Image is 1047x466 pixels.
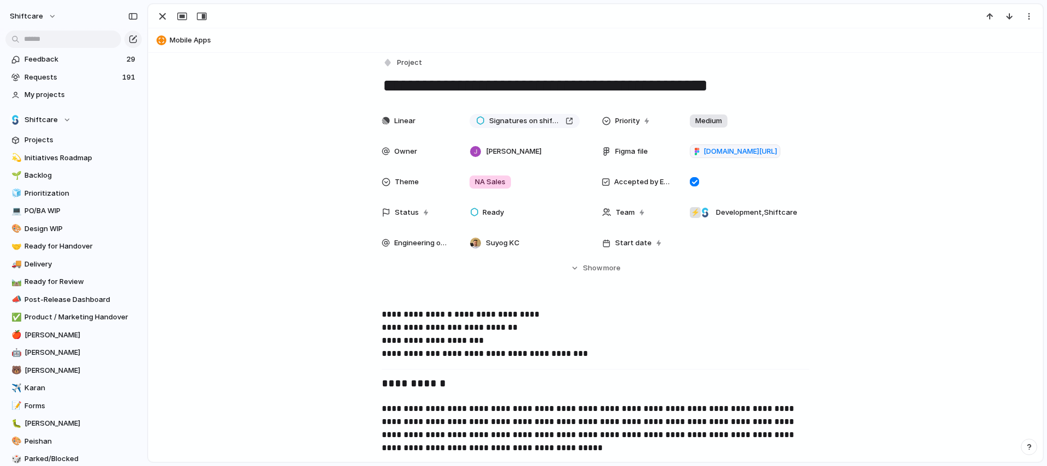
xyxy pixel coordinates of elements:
[11,400,19,412] div: 📝
[5,380,142,396] a: ✈️Karan
[25,347,138,358] span: [PERSON_NAME]
[10,383,21,394] button: ✈️
[397,57,422,68] span: Project
[25,223,138,234] span: Design WIP
[470,114,580,128] a: Signatures on shift clock out - client + carer
[5,51,142,68] a: Feedback29
[25,401,138,411] span: Forms
[25,259,138,270] span: Delivery
[11,240,19,253] div: 🤝
[5,221,142,237] a: 🎨Design WIP
[5,8,62,25] button: shiftcare
[10,241,21,252] button: 🤝
[5,132,142,148] a: Projects
[5,185,142,202] div: 🧊Prioritization
[5,309,142,325] div: ✅Product / Marketing Handover
[5,150,142,166] a: 💫Initiatives Roadmap
[475,177,506,187] span: NA Sales
[25,89,138,100] span: My projects
[10,259,21,270] button: 🚚
[127,54,137,65] span: 29
[395,177,419,187] span: Theme
[394,146,417,157] span: Owner
[10,294,21,305] button: 📣
[11,347,19,359] div: 🤖
[5,238,142,255] div: 🤝Ready for Handover
[5,433,142,450] a: 🎨Peishan
[11,276,19,288] div: 🛤️
[486,238,520,249] span: Suyog KC
[5,112,142,128] button: Shiftcare
[10,401,21,411] button: 📝
[381,55,425,71] button: Project
[5,87,142,103] a: My projects
[10,188,21,199] button: 🧊
[25,72,119,83] span: Requests
[716,207,797,218] span: Development , Shiftcare
[25,54,123,65] span: Feedback
[10,347,21,358] button: 🤖
[10,223,21,234] button: 🎨
[11,170,19,182] div: 🌱
[25,383,138,394] span: Karan
[25,170,138,181] span: Backlog
[11,152,19,164] div: 💫
[5,256,142,273] a: 🚚Delivery
[11,382,19,395] div: ✈️
[5,292,142,308] a: 📣Post-Release Dashboard
[10,276,21,287] button: 🛤️
[5,415,142,432] a: 🐛[PERSON_NAME]
[25,418,138,429] span: [PERSON_NAME]
[25,114,58,125] span: Shiftcare
[25,188,138,199] span: Prioritization
[486,146,541,157] span: [PERSON_NAME]
[5,344,142,361] a: 🤖[PERSON_NAME]
[10,11,43,22] span: shiftcare
[614,177,672,187] span: Accepted by Engineering
[11,258,19,270] div: 🚚
[25,312,138,323] span: Product / Marketing Handover
[11,222,19,235] div: 🎨
[170,35,1038,46] span: Mobile Apps
[382,258,809,278] button: Showmore
[583,263,603,274] span: Show
[5,362,142,379] a: 🐻[PERSON_NAME]
[25,294,138,305] span: Post-Release Dashboard
[5,327,142,343] a: 🍎[PERSON_NAME]
[122,72,137,83] span: 191
[690,207,701,218] div: ⚡
[25,365,138,376] span: [PERSON_NAME]
[11,417,19,430] div: 🐛
[10,170,21,181] button: 🌱
[11,329,19,341] div: 🍎
[5,203,142,219] div: 💻PO/BA WIP
[5,398,142,414] a: 📝Forms
[10,418,21,429] button: 🐛
[25,153,138,164] span: Initiatives Roadmap
[10,453,21,464] button: 🎲
[25,241,138,252] span: Ready for Handover
[11,453,19,465] div: 🎲
[10,365,21,376] button: 🐻
[5,167,142,184] a: 🌱Backlog
[690,144,780,159] a: [DOMAIN_NAME][URL]
[10,312,21,323] button: ✅
[11,205,19,217] div: 💻
[25,276,138,287] span: Ready for Review
[25,453,138,464] span: Parked/Blocked
[10,330,21,341] button: 🍎
[25,436,138,447] span: Peishan
[5,274,142,290] a: 🛤️Ready for Review
[25,205,138,216] span: PO/BA WIP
